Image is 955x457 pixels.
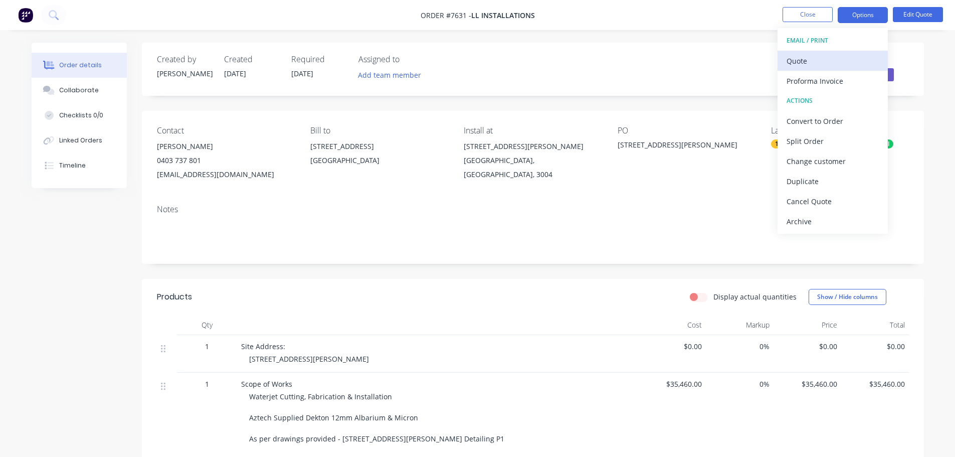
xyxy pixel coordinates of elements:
div: Convert to Order [787,114,879,128]
div: Collaborate [59,86,99,95]
span: $35,460.00 [778,379,837,389]
button: Show / Hide columns [809,289,886,305]
span: $0.00 [642,341,702,352]
div: Contact [157,126,294,135]
button: Timeline [32,153,127,178]
div: Checklists 0/0 [59,111,103,120]
button: Collaborate [32,78,127,103]
button: Change customer [778,151,888,171]
div: Timeline [59,161,86,170]
div: PO [618,126,755,135]
div: [STREET_ADDRESS][PERSON_NAME][GEOGRAPHIC_DATA], [GEOGRAPHIC_DATA], 3004 [464,139,601,182]
span: Site Address: [241,342,285,351]
button: Checklists 0/0 [32,103,127,128]
button: Add team member [352,68,426,82]
button: Duplicate [778,171,888,191]
div: Qty [177,315,237,335]
span: [STREET_ADDRESS][PERSON_NAME] [249,354,369,364]
span: 1 [205,379,209,389]
div: Quote [787,54,879,68]
div: Proforma Invoice [787,74,879,88]
div: Archive [787,214,879,229]
button: Options [838,7,888,23]
div: Total [841,315,909,335]
button: Convert to Order [778,111,888,131]
div: [PERSON_NAME]0403 737 801[EMAIL_ADDRESS][DOMAIN_NAME] [157,139,294,182]
button: EMAIL / PRINT [778,31,888,51]
div: Created by [157,55,212,64]
div: 1. Measure [771,139,811,148]
span: LL Installations [471,11,535,20]
div: [EMAIL_ADDRESS][DOMAIN_NAME] [157,168,294,182]
label: Display actual quantities [713,291,797,302]
span: Scope of Works [241,379,292,389]
div: Cost [638,315,706,335]
span: 0% [710,379,770,389]
div: Split Order [787,134,879,148]
div: [STREET_ADDRESS][PERSON_NAME] [618,139,743,154]
span: [DATE] [291,69,313,78]
div: [PERSON_NAME] [157,68,212,79]
div: Created [224,55,279,64]
div: Price [774,315,841,335]
div: [STREET_ADDRESS] [310,139,448,154]
div: Products [157,291,192,303]
button: Close [783,7,833,22]
div: Notes [157,205,909,214]
div: [GEOGRAPHIC_DATA], [GEOGRAPHIC_DATA], 3004 [464,154,601,182]
span: $35,460.00 [845,379,905,389]
div: Markup [706,315,774,335]
div: Labels [771,126,908,135]
span: 1 [205,341,209,352]
div: [GEOGRAPHIC_DATA] [310,154,448,168]
button: Linked Orders [32,128,127,153]
img: Factory [18,8,33,23]
div: Install at [464,126,601,135]
div: Bill to [310,126,448,135]
button: ACTIONS [778,91,888,111]
button: Add team member [358,68,427,82]
div: Assigned to [358,55,459,64]
button: Archive [778,211,888,231]
div: Duplicate [787,174,879,189]
div: EMAIL / PRINT [787,34,879,47]
div: Change customer [787,154,879,169]
button: Cancel Quote [778,191,888,211]
div: [PERSON_NAME] [157,139,294,154]
span: $35,460.00 [642,379,702,389]
div: ACTIONS [787,94,879,107]
div: [STREET_ADDRESS][GEOGRAPHIC_DATA] [310,139,448,172]
span: $0.00 [778,341,837,352]
div: [STREET_ADDRESS][PERSON_NAME] [464,139,601,154]
button: Split Order [778,131,888,151]
span: $0.00 [845,341,905,352]
span: 0% [710,341,770,352]
button: Quote [778,51,888,71]
button: Proforma Invoice [778,71,888,91]
div: Linked Orders [59,136,102,145]
div: Order details [59,61,102,70]
span: [DATE] [224,69,246,78]
div: 0403 737 801 [157,154,294,168]
button: Order details [32,53,127,78]
span: Order #7631 - [421,11,471,20]
button: Edit Quote [893,7,943,22]
div: Required [291,55,346,64]
div: Cancel Quote [787,194,879,209]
